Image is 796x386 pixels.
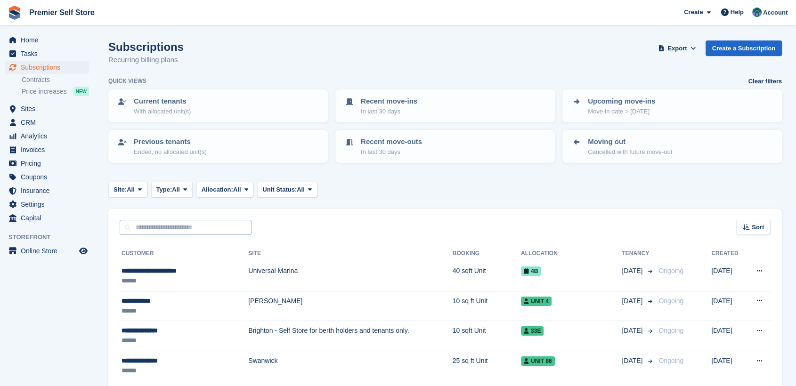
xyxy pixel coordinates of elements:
span: Ongoing [658,297,683,305]
span: Site: [114,185,127,194]
span: Price increases [22,87,67,96]
td: [PERSON_NAME] [248,291,452,321]
span: [DATE] [622,326,644,336]
a: menu [5,211,89,225]
p: Moving out [588,137,672,147]
img: stora-icon-8386f47178a22dfd0bd8f6a31ec36ba5ce8667c1dd55bd0f319d3a0aa187defe.svg [8,6,22,20]
span: Type: [156,185,172,194]
button: Unit Status: All [257,182,317,197]
span: Unit 4 [521,297,552,306]
a: Contracts [22,75,89,84]
th: Site [248,246,452,261]
p: Current tenants [134,96,191,107]
a: Clear filters [748,77,782,86]
td: [DATE] [711,321,746,351]
th: Customer [120,246,248,261]
td: 10 sq ft Unit [453,291,521,321]
a: Upcoming move-ins Move-in date > [DATE] [563,90,781,121]
button: Export [657,40,698,56]
span: 33E [521,326,544,336]
a: menu [5,129,89,143]
span: Invoices [21,143,77,156]
td: [DATE] [711,261,746,291]
span: All [127,185,135,194]
a: Recent move-ins In last 30 days [336,90,554,121]
a: menu [5,47,89,60]
p: In last 30 days [361,107,417,116]
span: Analytics [21,129,77,143]
p: Previous tenants [134,137,207,147]
a: Preview store [78,245,89,257]
span: Storefront [8,233,94,242]
a: Recent move-outs In last 30 days [336,131,554,162]
a: menu [5,143,89,156]
td: [DATE] [711,351,746,381]
p: Recent move-ins [361,96,417,107]
p: Recurring billing plans [108,55,184,65]
td: 40 sqft Unit [453,261,521,291]
button: Type: All [151,182,193,197]
span: Online Store [21,244,77,257]
span: Ongoing [658,267,683,274]
p: In last 30 days [361,147,422,157]
p: Recent move-outs [361,137,422,147]
span: Subscriptions [21,61,77,74]
span: Help [731,8,744,17]
span: Coupons [21,170,77,184]
img: Jo Granger [752,8,762,17]
td: Swanwick [248,351,452,381]
span: Sites [21,102,77,115]
td: [DATE] [711,291,746,321]
a: menu [5,116,89,129]
span: Insurance [21,184,77,197]
a: Previous tenants Ended, no allocated unit(s) [109,131,327,162]
span: Capital [21,211,77,225]
a: menu [5,244,89,257]
span: Sort [752,223,764,232]
span: Unit Status: [262,185,297,194]
th: Booking [453,246,521,261]
div: NEW [73,87,89,96]
p: Move-in date > [DATE] [588,107,655,116]
button: Allocation: All [196,182,254,197]
p: Ended, no allocated unit(s) [134,147,207,157]
span: Pricing [21,157,77,170]
a: Current tenants With allocated unit(s) [109,90,327,121]
span: Create [684,8,703,17]
a: Create a Subscription [706,40,782,56]
a: menu [5,184,89,197]
td: 10 sqft Unit [453,321,521,351]
a: menu [5,198,89,211]
button: Site: All [108,182,147,197]
span: Ongoing [658,327,683,334]
td: Brighton - Self Store for berth holders and tenants only. [248,321,452,351]
span: Unit 86 [521,356,555,366]
span: Allocation: [202,185,233,194]
td: 25 sq ft Unit [453,351,521,381]
a: menu [5,157,89,170]
a: Moving out Cancelled with future move-out [563,131,781,162]
a: menu [5,102,89,115]
span: Settings [21,198,77,211]
span: Export [667,44,687,53]
a: menu [5,61,89,74]
span: 4b [521,266,541,276]
th: Allocation [521,246,622,261]
span: All [172,185,180,194]
p: Upcoming move-ins [588,96,655,107]
span: Account [763,8,788,17]
th: Tenancy [622,246,655,261]
span: Ongoing [658,357,683,364]
span: CRM [21,116,77,129]
p: Cancelled with future move-out [588,147,672,157]
span: [DATE] [622,266,644,276]
h1: Subscriptions [108,40,184,53]
span: All [297,185,305,194]
span: [DATE] [622,356,644,366]
th: Created [711,246,746,261]
span: [DATE] [622,296,644,306]
a: menu [5,170,89,184]
a: Price increases NEW [22,86,89,96]
a: Premier Self Store [25,5,98,20]
span: All [233,185,241,194]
